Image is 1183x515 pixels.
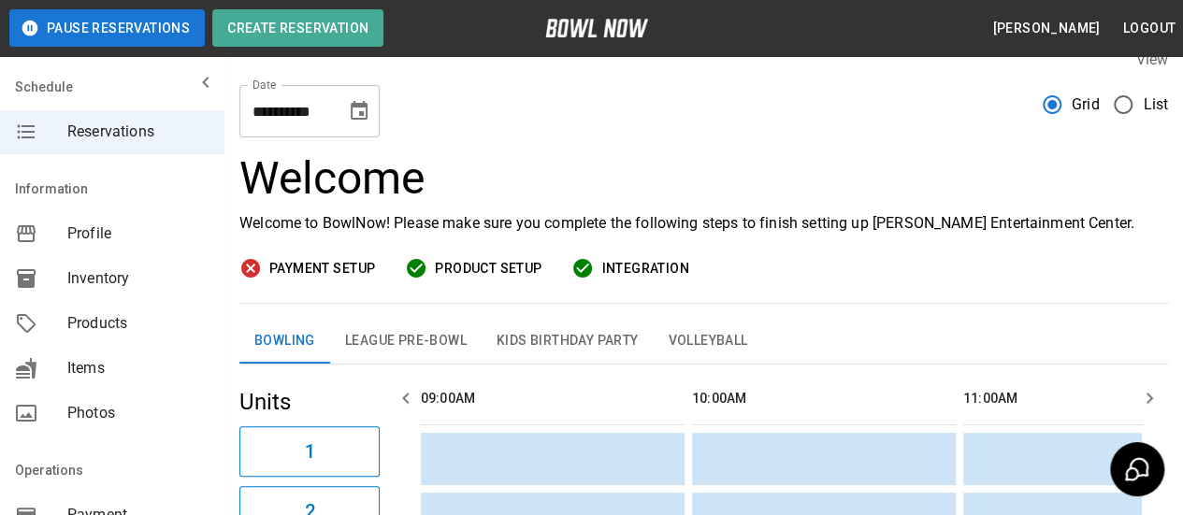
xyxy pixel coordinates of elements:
button: Pause Reservations [9,9,205,47]
th: 10:00AM [692,372,956,425]
button: Logout [1116,11,1183,46]
h3: Welcome [239,152,1168,205]
div: inventory tabs [239,319,1168,364]
label: View [1135,50,1168,68]
button: Bowling [239,319,330,364]
button: 1 [239,426,380,477]
span: Product Setup [435,257,541,280]
button: [PERSON_NAME] [985,11,1107,46]
span: Products [67,312,209,335]
span: Reservations [67,121,209,143]
button: League Pre-Bowl [330,319,482,364]
span: Profile [67,222,209,245]
span: Items [67,357,209,379]
h5: Units [239,387,380,417]
span: Integration [601,257,688,280]
button: Choose date, selected date is Oct 22, 2025 [340,93,378,130]
button: Volleyball [653,319,762,364]
button: Create Reservation [212,9,383,47]
h6: 1 [304,436,314,466]
span: Payment Setup [269,257,375,280]
span: Inventory [67,267,209,290]
span: Photos [67,402,209,424]
button: Kids Birthday Party [482,319,654,364]
th: 09:00AM [421,372,685,425]
img: logo [545,19,648,37]
p: Welcome to BowlNow! Please make sure you complete the following steps to finish setting up [PERSO... [239,212,1168,235]
span: Grid [1072,93,1100,116]
span: List [1143,93,1168,116]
